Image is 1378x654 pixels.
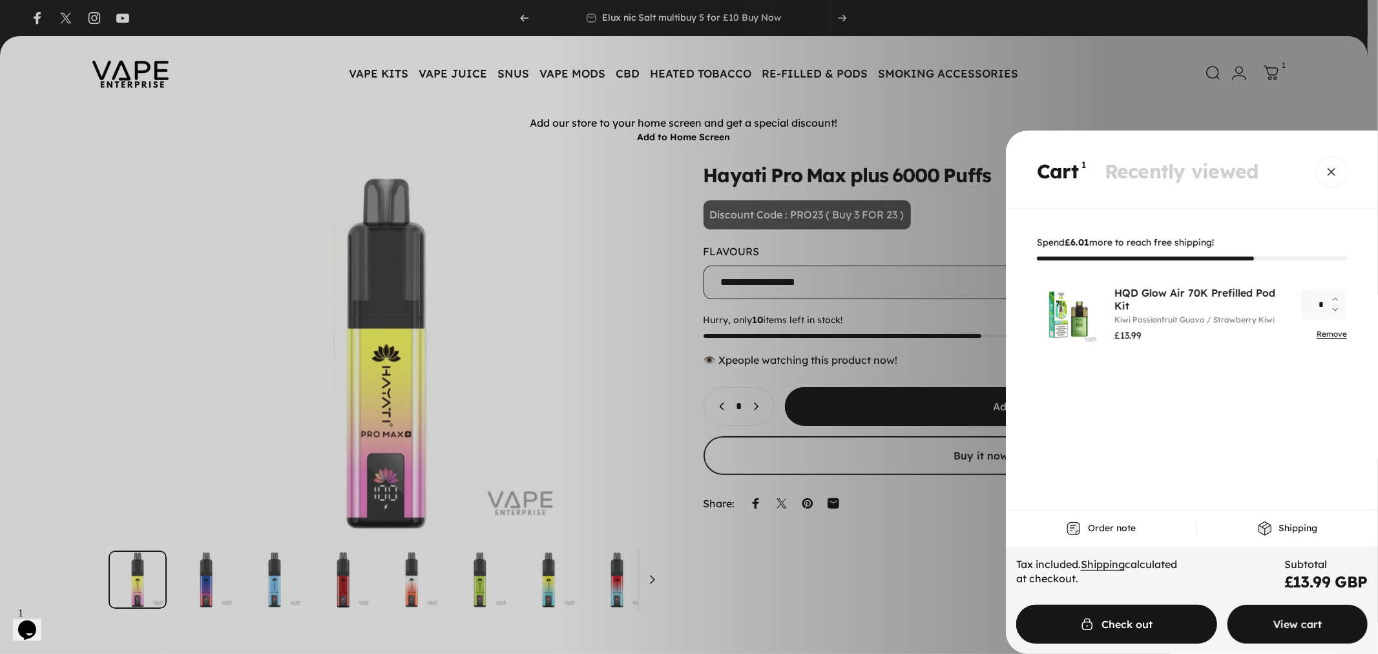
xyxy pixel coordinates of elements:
a: HQD Glow Air 70K Prefilled Pod Kit [1114,286,1275,312]
img: HQD Glow vape device and packaging on a white background [1037,284,1099,346]
dd: Kiwi Passionfruit Guava / Strawberry Kiwi [1114,315,1275,324]
a: Shipping [1081,558,1125,571]
div: £13.99 [1114,328,1285,343]
span: Spend more to reach free shipping! [1037,237,1347,249]
div: £13.99 GBP [1284,574,1368,589]
button: Decrease quantity for HQD Glow Air 70K Prefilled Pod Kit [1331,304,1347,320]
span: £6.01 [1065,237,1089,248]
a: View cart [1227,605,1368,644]
button: Order note [1006,521,1196,536]
button: Close [1316,156,1347,187]
button: Increase quantity for HQD Glow Air 70K Prefilled Pod Kit [1331,289,1347,304]
span: Order note [1088,523,1136,534]
button: Check out [1016,605,1217,644]
iframe: chat widget [13,602,54,641]
span: Subtotal [1284,557,1368,571]
div: Tax included. calculated at checkout. [1016,557,1187,589]
span: Recently viewed [1105,159,1259,184]
span: Shipping [1279,523,1318,534]
input: Quantity for HQD Glow Air 70K Prefilled Pod Kit [1300,289,1347,320]
a: Remove [1317,329,1347,339]
button: Recently viewed [1105,162,1259,184]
